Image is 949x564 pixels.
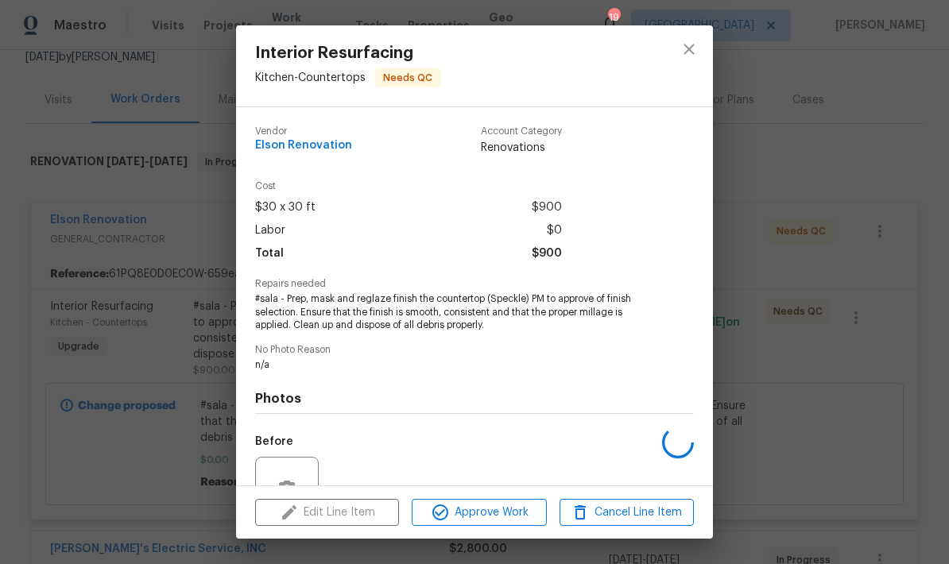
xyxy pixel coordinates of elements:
h4: Photos [255,391,694,407]
span: $900 [532,242,562,265]
span: $0 [547,219,562,242]
span: Kitchen - Countertops [255,72,366,83]
button: close [670,30,708,68]
span: No Photo Reason [255,345,694,355]
div: 19 [608,10,619,25]
span: Interior Resurfacing [255,44,440,62]
span: Cancel Line Item [564,503,689,523]
span: Renovations [481,140,562,156]
span: n/a [255,358,650,372]
span: Vendor [255,126,352,137]
span: Approve Work [416,503,541,523]
span: Elson Renovation [255,140,352,152]
span: $30 x 30 ft [255,196,316,219]
span: Account Category [481,126,562,137]
span: Needs QC [377,70,439,86]
span: Repairs needed [255,279,694,289]
h5: Before [255,436,293,447]
span: Total [255,242,284,265]
span: Labor [255,219,285,242]
button: Cancel Line Item [560,499,694,527]
span: $900 [532,196,562,219]
button: Approve Work [412,499,546,527]
span: #sala - Prep, mask and reglaze finish the countertop (Speckle) PM to approve of finish selection.... [255,292,650,332]
span: Cost [255,181,562,191]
